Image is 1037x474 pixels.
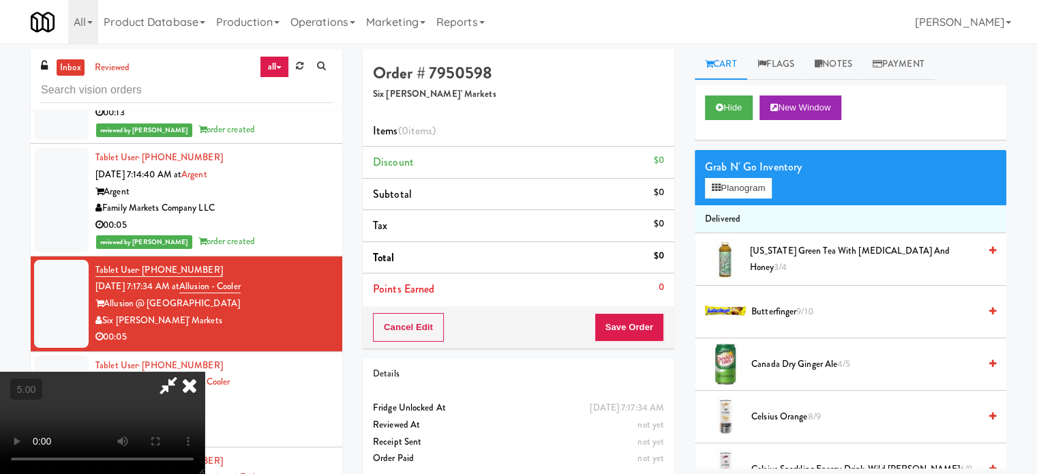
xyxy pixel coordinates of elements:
div: Reviewed At [373,417,664,434]
div: $0 [654,152,664,169]
div: $0 [654,216,664,233]
a: Flags [747,49,805,80]
span: Subtotal [373,186,412,202]
span: Canada Dry Ginger Ale [751,356,979,373]
div: Celsius Orange8/9 [746,409,996,426]
a: reviewed [91,59,134,76]
span: Items [373,123,436,138]
div: Grab N' Go Inventory [705,157,996,177]
span: order created [198,235,255,248]
a: Cart [695,49,747,80]
a: Tablet User· [PHONE_NUMBER] [95,263,223,277]
div: 00:04 [95,424,332,441]
a: Notes [805,49,862,80]
a: inbox [57,59,85,76]
a: all [260,56,288,78]
li: Delivered [695,205,1006,234]
div: Canada Dry Ginger Ale4/5 [746,356,996,373]
li: Tablet User· [PHONE_NUMBER][DATE] 7:14:40 AM atArgentArgentFamily Markets Company LLC00:05reviewe... [31,144,342,256]
span: reviewed by [PERSON_NAME] [96,235,192,249]
div: Allusion @ [GEOGRAPHIC_DATA] [95,295,332,312]
a: Resa - Cooler [181,375,230,388]
div: [DATE] 7:17:34 AM [590,400,664,417]
span: 8/9 [807,410,820,423]
div: Argent [95,183,332,201]
div: $0 [654,184,664,201]
span: 3/4 [774,261,787,273]
ng-pluralize: items [408,123,433,138]
li: Tablet User· [PHONE_NUMBER][DATE] 7:17:34 AM atAllusion - CoolerAllusion @ [GEOGRAPHIC_DATA]Six [... [31,256,342,352]
div: 00:05 [95,329,332,346]
li: Tablet User· [PHONE_NUMBER][DATE] 7:18:43 AM atResa - CoolerResaPennys DC00:04 [31,352,342,447]
span: (0 ) [398,123,436,138]
a: Allusion - Cooler [179,280,241,293]
div: Details [373,366,664,383]
span: Butterfinger [751,303,979,321]
span: Discount [373,154,414,170]
div: Fridge Unlocked At [373,400,664,417]
div: Order Paid [373,450,664,467]
span: · [PHONE_NUMBER] [138,151,223,164]
span: 9/10 [796,305,813,318]
a: Tablet User· [PHONE_NUMBER] [95,151,223,164]
span: · [PHONE_NUMBER] [138,263,223,276]
h4: Order # 7950598 [373,64,664,82]
h5: Six [PERSON_NAME]' Markets [373,89,664,100]
div: Resa [95,391,332,408]
div: Receipt Sent [373,434,664,451]
span: Total [373,250,395,265]
span: Points Earned [373,281,434,297]
span: not yet [637,418,664,431]
span: Tax [373,218,387,233]
button: New Window [760,95,841,120]
div: Six [PERSON_NAME]' Markets [95,312,332,329]
a: Payment [862,49,935,80]
div: 00:05 [95,217,332,234]
span: order created [198,123,255,136]
span: not yet [637,451,664,464]
span: not yet [637,435,664,448]
a: Argent [181,168,207,181]
span: · [PHONE_NUMBER] [138,359,223,372]
span: 4/5 [837,357,850,370]
div: Family Markets Company LLC [95,200,332,217]
button: Planogram [705,178,772,198]
div: 0 [659,279,664,296]
a: Tablet User· [PHONE_NUMBER] [95,359,223,372]
input: Search vision orders [41,78,332,103]
img: Micromart [31,10,55,34]
span: [DATE] 7:14:40 AM at [95,168,181,181]
div: [US_STATE] Green Tea with [MEDICAL_DATA] and Honey3/4 [745,243,996,276]
div: $0 [654,248,664,265]
button: Save Order [595,313,664,342]
span: reviewed by [PERSON_NAME] [96,123,192,137]
span: [DATE] 7:17:34 AM at [95,280,179,293]
div: Pennys DC [95,408,332,425]
div: Butterfinger9/10 [746,303,996,321]
div: 00:13 [95,104,332,121]
button: Cancel Edit [373,313,444,342]
span: Celsius Orange [751,409,979,426]
button: Hide [705,95,753,120]
span: [US_STATE] Green Tea with [MEDICAL_DATA] and Honey [750,243,979,276]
